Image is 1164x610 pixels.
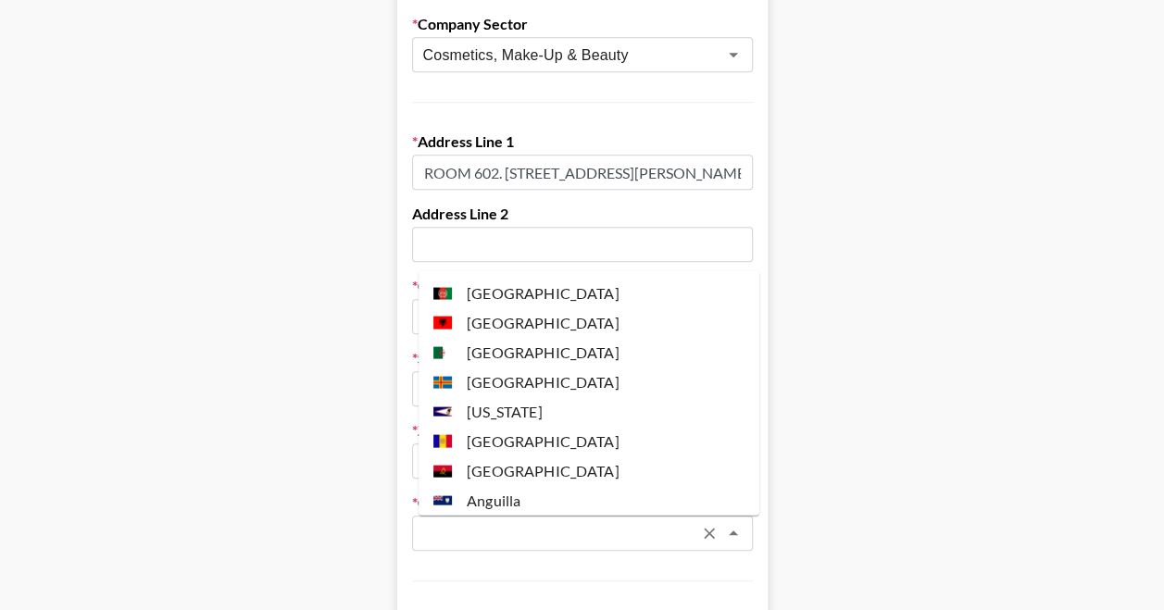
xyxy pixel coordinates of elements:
[412,421,753,440] label: Zip/Postal Code
[412,493,753,512] label: Country
[412,132,753,151] label: Address Line 1
[419,338,759,367] li: [GEOGRAPHIC_DATA]
[419,397,759,427] li: [US_STATE]
[696,520,722,546] button: Clear
[720,42,746,68] button: Open
[419,367,759,397] li: [GEOGRAPHIC_DATA]
[419,427,759,456] li: [GEOGRAPHIC_DATA]
[412,205,753,223] label: Address Line 2
[419,279,759,308] li: [GEOGRAPHIC_DATA]
[419,308,759,338] li: [GEOGRAPHIC_DATA]
[412,349,753,367] label: State/Region
[412,277,753,295] label: City/Town
[720,520,746,546] button: Close
[412,15,753,33] label: Company Sector
[419,456,759,486] li: [GEOGRAPHIC_DATA]
[419,486,759,516] li: Anguilla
